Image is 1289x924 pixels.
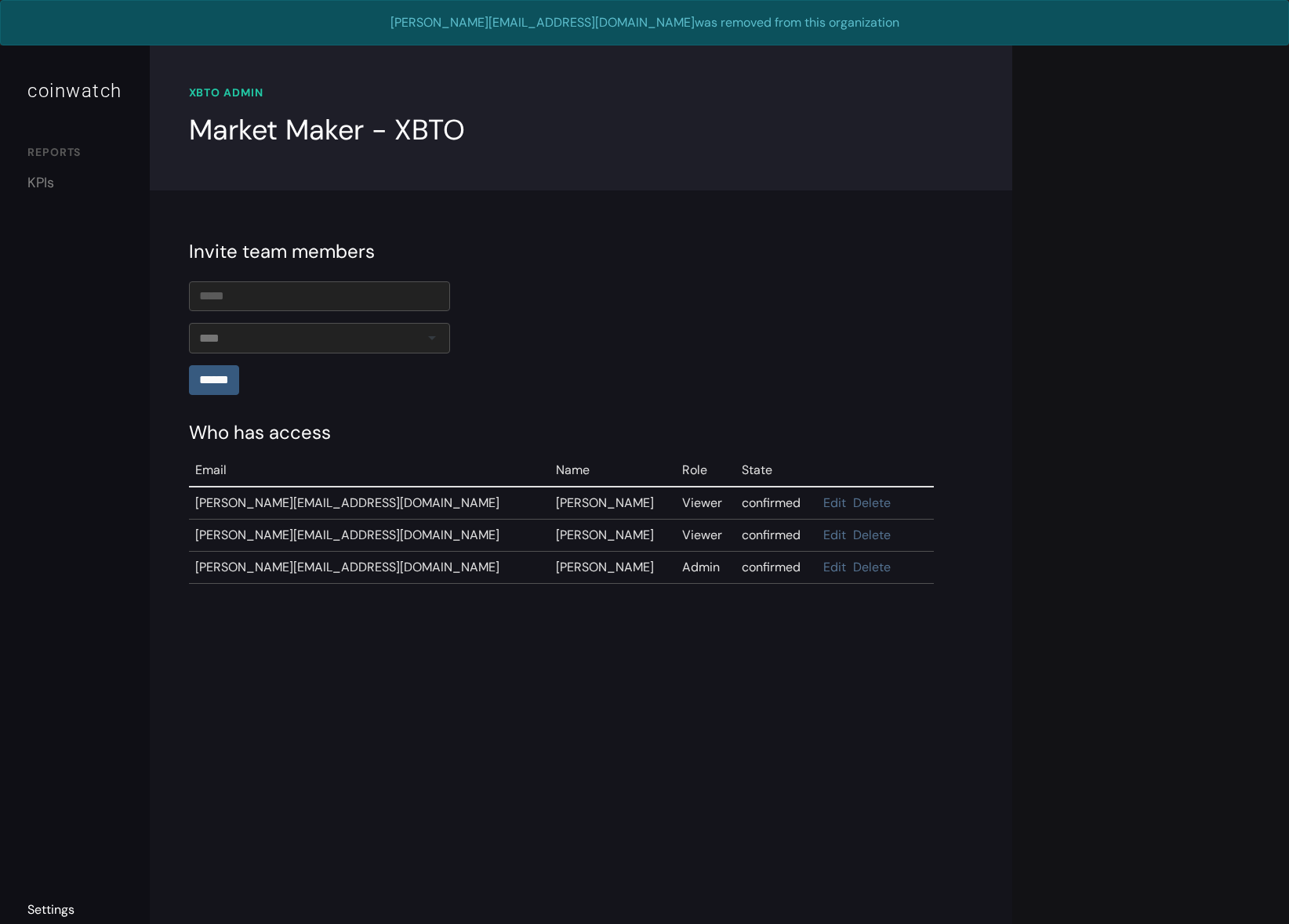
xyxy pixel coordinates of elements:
td: confirmed [735,552,817,584]
td: [PERSON_NAME] [550,520,676,552]
a: Edit [823,527,846,543]
div: Market Maker - XBTO [189,109,465,151]
span: Admin [682,559,720,575]
a: Edit [823,495,846,511]
td: State [735,455,817,487]
span: Viewer [682,495,722,511]
td: Name [550,455,676,487]
div: Invite team members [189,237,973,266]
a: Delete [853,559,891,575]
td: [PERSON_NAME] [550,552,676,584]
td: Email [189,455,550,487]
div: coinwatch [27,77,122,105]
td: [PERSON_NAME] [550,487,676,520]
a: KPIs [27,172,122,194]
div: REPORTS [27,144,122,165]
a: Delete [853,495,891,511]
td: [PERSON_NAME][EMAIL_ADDRESS][DOMAIN_NAME] [189,520,550,552]
td: [PERSON_NAME][EMAIL_ADDRESS][DOMAIN_NAME] [189,487,550,520]
div: XBTO ADMIN [189,85,973,101]
a: Edit [823,559,846,575]
a: Delete [853,527,891,543]
td: confirmed [735,520,817,552]
span: Viewer [682,527,722,543]
td: confirmed [735,487,817,520]
td: Role [676,455,735,487]
div: Who has access [189,419,973,447]
td: [PERSON_NAME][EMAIL_ADDRESS][DOMAIN_NAME] [189,552,550,584]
